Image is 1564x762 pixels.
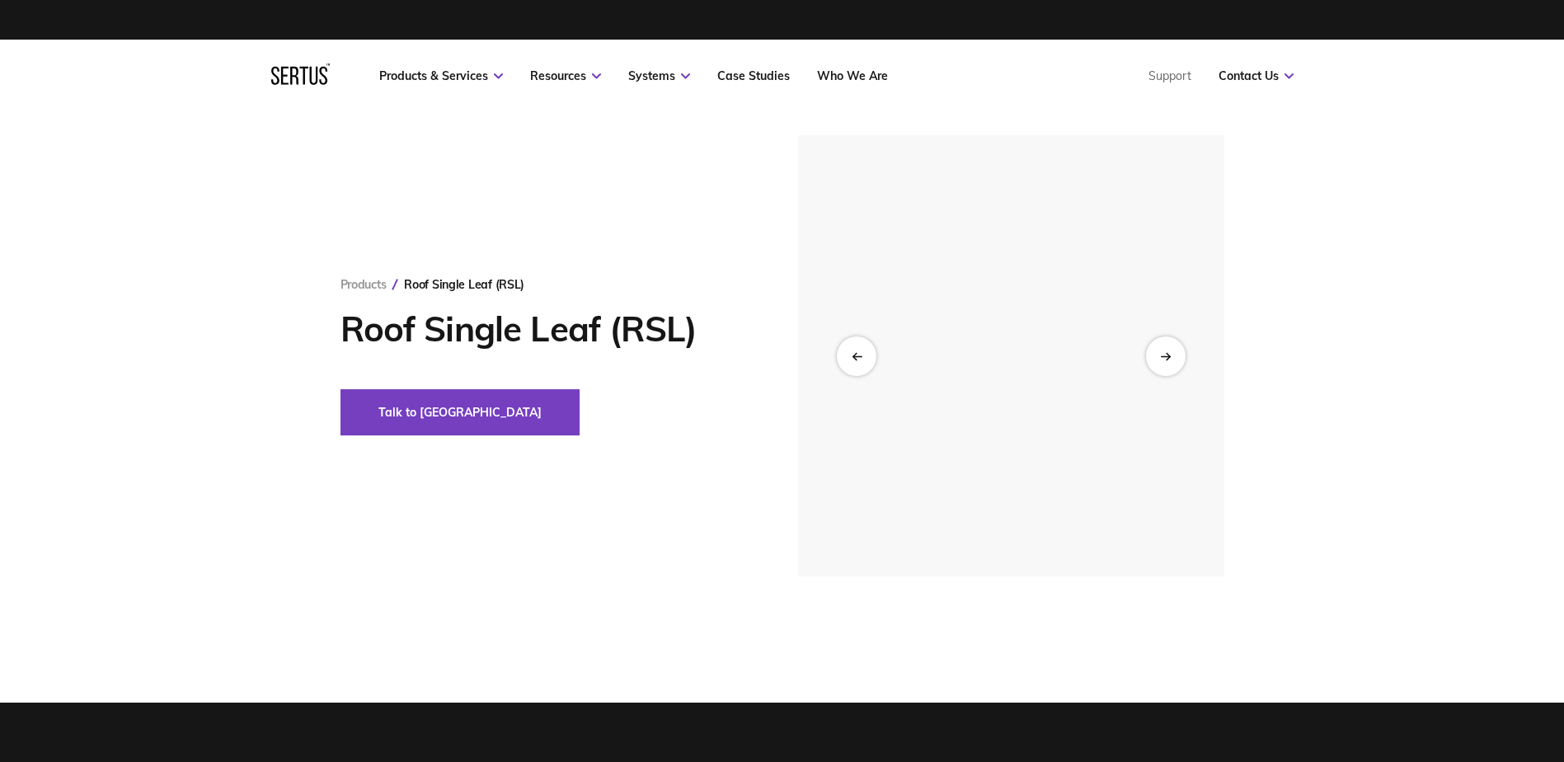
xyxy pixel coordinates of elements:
a: Who We Are [817,68,888,83]
a: Systems [628,68,690,83]
h1: Roof Single Leaf (RSL) [341,308,749,350]
a: Support [1148,68,1191,83]
a: Products [341,277,387,292]
a: Case Studies [717,68,790,83]
a: Contact Us [1219,68,1294,83]
button: Talk to [GEOGRAPHIC_DATA] [341,389,580,435]
a: Resources [530,68,601,83]
a: Products & Services [379,68,503,83]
